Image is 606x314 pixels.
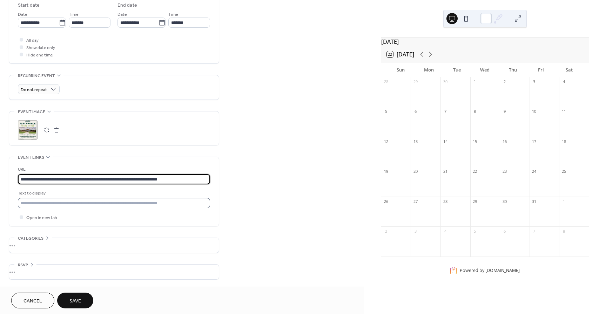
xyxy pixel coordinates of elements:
div: 4 [443,228,448,234]
div: 23 [502,169,507,174]
div: [DATE] [381,37,589,46]
div: 1 [472,79,478,84]
div: 26 [383,199,389,204]
div: 9 [502,109,507,114]
div: 19 [383,169,389,174]
div: 12 [383,139,389,144]
span: Time [69,11,79,18]
div: 8 [561,228,566,234]
div: 2 [383,228,389,234]
div: ; [18,120,38,140]
div: 17 [532,139,537,144]
div: Text to display [18,190,209,197]
button: Save [57,293,93,308]
div: 1 [561,199,566,204]
div: End date [117,2,137,9]
div: ••• [9,238,219,253]
div: Sun [387,63,415,77]
span: Time [168,11,178,18]
div: 14 [443,139,448,144]
div: 25 [561,169,566,174]
div: 16 [502,139,507,144]
div: 15 [472,139,478,144]
div: Start date [18,2,40,9]
div: Tue [443,63,471,77]
div: 31 [532,199,537,204]
span: Categories [18,235,43,242]
span: Cancel [23,298,42,305]
span: Recurring event [18,72,55,80]
div: 6 [502,228,507,234]
div: ••• [9,265,219,279]
div: Powered by [460,268,520,274]
div: Sat [555,63,583,77]
div: 6 [413,109,418,114]
span: RSVP [18,261,28,269]
div: 13 [413,139,418,144]
div: 29 [472,199,478,204]
div: 7 [443,109,448,114]
span: Event image [18,108,45,116]
div: 28 [443,199,448,204]
span: Date [117,11,127,18]
div: Fri [527,63,555,77]
div: 30 [443,79,448,84]
div: 18 [561,139,566,144]
span: Save [69,298,81,305]
span: Open in new tab [26,214,57,221]
div: Thu [499,63,527,77]
a: [DOMAIN_NAME] [485,268,520,274]
div: 21 [443,169,448,174]
div: 10 [532,109,537,114]
span: Event links [18,154,44,161]
div: 7 [532,228,537,234]
div: 20 [413,169,418,174]
div: 8 [472,109,478,114]
span: All day [26,37,39,44]
div: 3 [413,228,418,234]
div: Mon [415,63,443,77]
span: Show date only [26,44,55,52]
div: 4 [561,79,566,84]
span: Do not repeat [21,86,47,94]
div: 28 [383,79,389,84]
div: 30 [502,199,507,204]
div: 29 [413,79,418,84]
div: 27 [413,199,418,204]
button: Cancel [11,293,54,308]
button: 22[DATE] [384,49,417,59]
div: Wed [471,63,499,77]
div: 5 [472,228,478,234]
div: URL [18,166,209,173]
div: 3 [532,79,537,84]
span: Date [18,11,27,18]
div: 5 [383,109,389,114]
div: 22 [472,169,478,174]
div: 24 [532,169,537,174]
div: 2 [502,79,507,84]
div: 11 [561,109,566,114]
span: Hide end time [26,52,53,59]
